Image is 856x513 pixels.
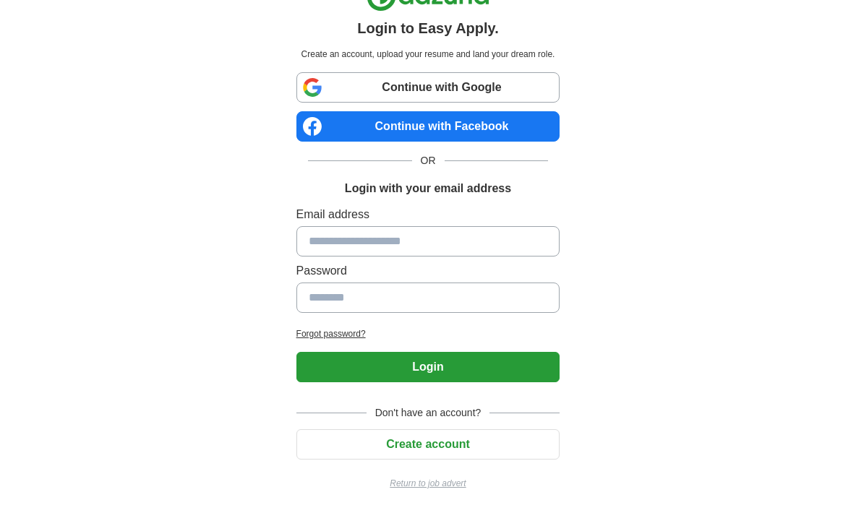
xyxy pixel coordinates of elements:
[357,17,499,39] h1: Login to Easy Apply.
[345,180,511,197] h1: Login with your email address
[296,438,560,450] a: Create account
[296,327,560,340] a: Forgot password?
[296,352,560,382] button: Login
[412,153,445,168] span: OR
[299,48,557,61] p: Create an account, upload your resume and land your dream role.
[296,206,560,223] label: Email address
[296,429,560,460] button: Create account
[296,72,560,103] a: Continue with Google
[296,477,560,490] a: Return to job advert
[296,262,560,280] label: Password
[296,111,560,142] a: Continue with Facebook
[367,405,490,421] span: Don't have an account?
